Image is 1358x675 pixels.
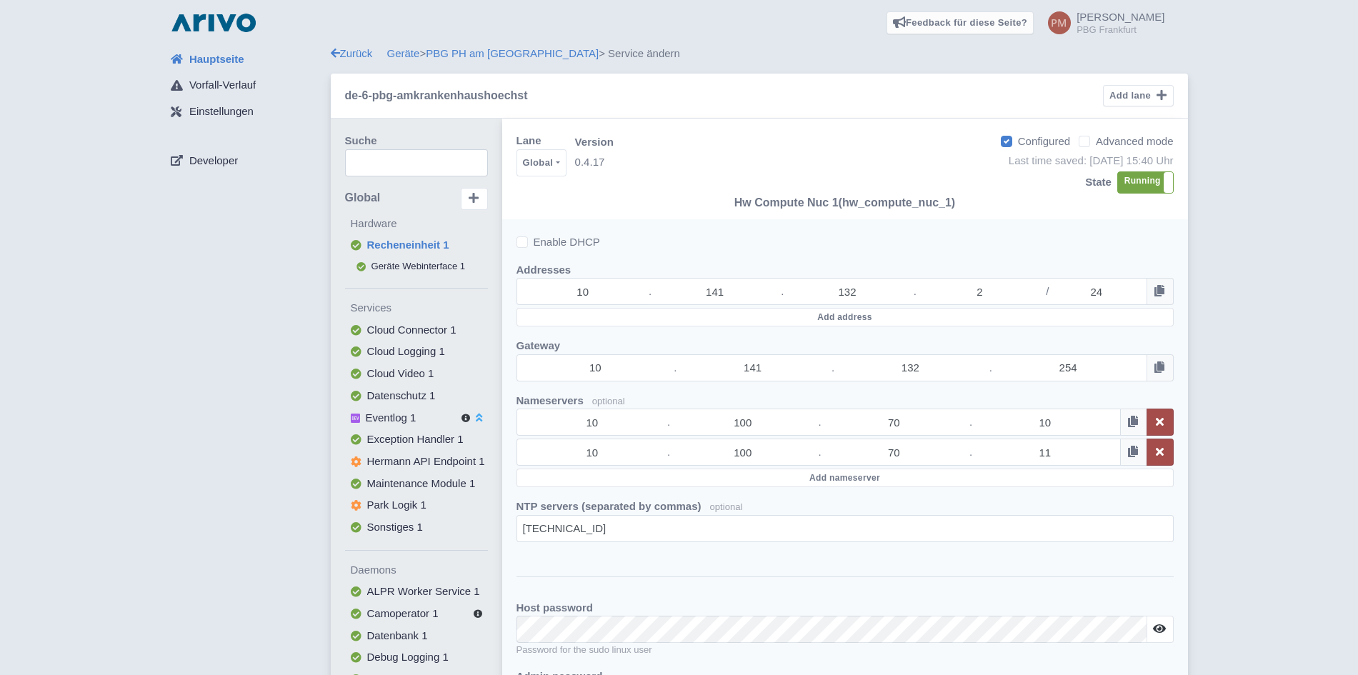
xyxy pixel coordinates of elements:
[1103,85,1173,107] button: Add lane
[367,455,485,467] span: Hermann API Endpoint 1
[345,646,488,669] button: Debug Logging 1
[575,151,614,171] span: 0.4.17
[575,134,614,151] span: Version
[351,216,488,232] label: Hardware
[367,499,426,511] span: Park Logik 1
[189,77,256,94] span: Vorfall-Verlauf
[534,236,600,248] span: Enable DHCP
[367,585,480,597] span: ALPR Worker Service 1
[710,501,743,512] span: optional
[1009,153,1174,169] div: Last time saved: [DATE] 15:40 Uhr
[367,389,436,401] span: Datenschutz 1
[345,385,488,407] button: Datenschutz 1
[516,643,1174,657] small: Password for the sudo linux user
[189,153,238,169] span: Developer
[1117,171,1174,194] div: RunningStopped
[367,367,434,379] span: Cloud Video 1
[345,473,488,495] button: Maintenance Module 1
[516,133,541,149] label: Lane
[159,147,331,174] a: Developer
[345,234,488,256] button: Recheneinheit 1
[345,407,488,429] button: Eventlog 1
[1018,135,1070,147] span: Configured
[523,154,554,171] div: Global
[516,600,594,616] label: Host password
[189,104,254,120] span: Einstellungen
[345,581,488,603] button: ALPR Worker Service 1
[159,72,331,99] a: Vorfall-Verlauf
[734,196,839,209] span: Hw Compute Nuc 1
[516,338,561,354] label: Gateway
[367,239,449,251] span: Recheneinheit 1
[1085,174,1112,191] label: State
[367,324,456,336] span: Cloud Connector 1
[839,196,956,209] span: (hw_compute_nuc_1)
[1039,11,1164,34] a: [PERSON_NAME] PBG Frankfurt
[387,47,420,59] a: Geräte
[345,603,488,625] button: Camoperator 1
[367,345,445,357] span: Cloud Logging 1
[516,262,571,279] label: Addresses
[351,300,488,316] label: Services
[345,191,381,204] span: Global
[516,393,584,409] label: Nameservers
[516,469,1174,487] button: Add nameserver
[1077,11,1164,23] span: [PERSON_NAME]
[345,89,528,102] h5: de-6-pbg-amkrankenhaushoechst
[345,319,488,341] button: Cloud Connector 1
[345,429,488,451] button: Exception Handler 1
[367,651,449,663] span: Debug Logging 1
[345,133,377,149] label: Suche
[592,396,625,406] small: optional
[159,46,331,73] a: Hauptseite
[367,521,423,533] span: Sonstiges 1
[367,433,464,445] span: Exception Handler 1
[189,51,244,68] span: Hauptseite
[345,625,488,647] button: Datenbank 1
[1109,90,1151,101] span: Add lane
[331,46,1188,62] div: > > Service ändern
[1096,135,1173,147] span: Advanced mode
[367,607,439,619] span: Camoperator 1
[351,562,488,579] label: Daemons
[331,47,373,59] a: Zurück
[345,363,488,385] button: Cloud Video 1
[367,477,476,489] span: Maintenance Module 1
[168,11,259,34] img: logo
[1118,172,1173,193] label: Running
[516,308,1174,326] button: Add address
[371,261,466,271] span: Geräte Webinterface 1
[1077,25,1164,34] small: PBG Frankfurt
[367,629,428,641] span: Datenbank 1
[345,516,488,539] button: Sonstiges 1
[345,494,488,516] button: Park Logik 1
[345,341,488,363] button: Cloud Logging 1
[159,99,331,126] a: Einstellungen
[366,411,416,424] span: Eventlog 1
[887,11,1034,34] a: Feedback für diese Seite?
[345,451,488,473] button: Hermann API Endpoint 1
[345,256,488,276] button: Geräte Webinterface 1
[426,47,599,59] a: PBG PH am [GEOGRAPHIC_DATA]
[516,499,702,515] label: NTP servers (separated by commas)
